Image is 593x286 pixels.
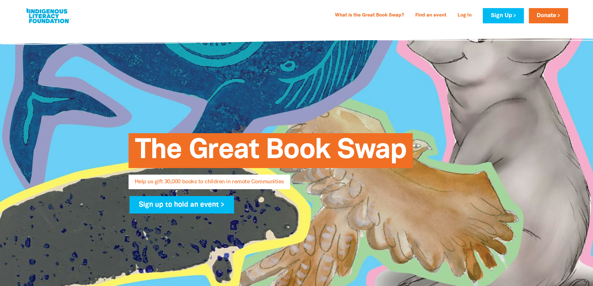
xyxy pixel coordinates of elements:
span: The Great Book Swap [135,138,407,168]
a: What is the Great Book Swap? [331,11,408,21]
a: Sign Up [483,8,524,23]
a: Sign up to hold an event > [129,196,234,213]
a: Donate [529,8,568,23]
span: Help us gift 30,000 books to children in remote Communities [135,179,284,189]
a: Log In [454,11,475,21]
a: Find an event [412,11,450,21]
